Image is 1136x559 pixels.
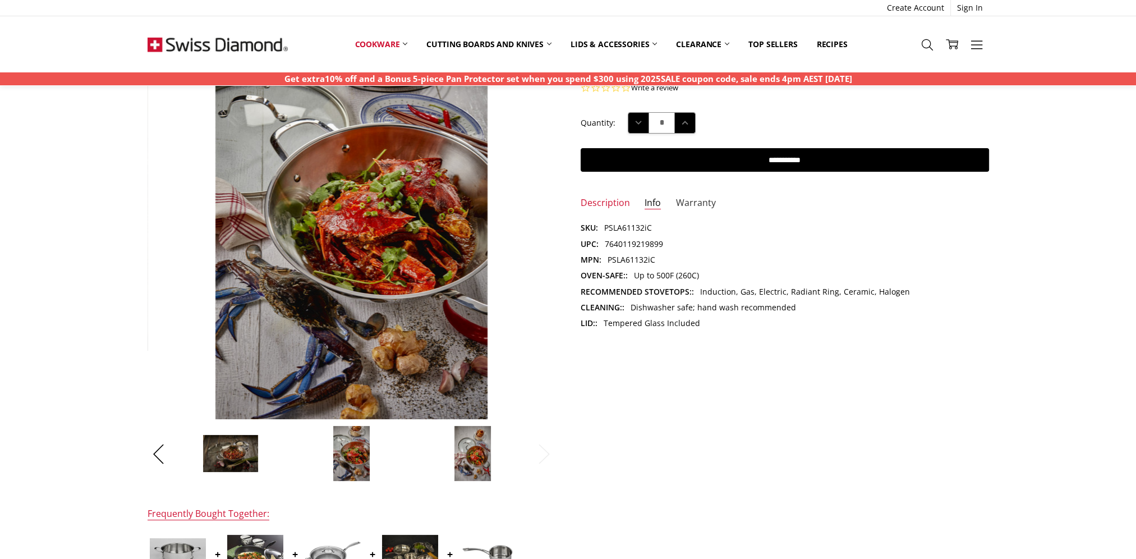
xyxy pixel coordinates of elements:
button: Next [533,437,555,471]
dd: Induction, Gas, Electric, Radiant Ring, Ceramic, Halogen [700,286,910,298]
dd: PSLA61132iC [604,222,652,234]
dt: Lid:: [581,317,597,329]
dt: SKU: [581,222,598,234]
dd: Tempered Glass Included [604,317,700,329]
label: Quantity: [581,117,615,129]
a: Top Sellers [739,32,807,57]
a: Clearance [666,32,739,57]
dt: Cleaning:: [581,301,624,314]
a: Write a review [631,83,678,93]
dt: Recommended Stovetops:: [581,286,694,298]
dt: UPC: [581,238,599,250]
img: Premium Steel Induction DLX 32cm Wok with Lid [333,425,371,482]
p: Get extra10% off and a Bonus 5-piece Pan Protector set when you spend $300 using 2025SALE coupon ... [284,72,852,85]
img: Premium Steel Induction DLX 32cm Wok with Lid [454,425,492,482]
dd: Up to 500F (260C) [634,269,699,282]
dd: PSLA61132iC [608,254,655,266]
a: Cookware [346,32,417,57]
div: Frequently Bought Together: [148,508,269,521]
dd: Dishwasher safe; hand wash recommended [631,301,796,314]
dt: MPN: [581,254,601,266]
a: Info [645,197,661,210]
a: Lids & Accessories [561,32,666,57]
img: Premium Steel Induction DLX 32cm Wok with Lid [203,434,259,473]
dt: Oven-safe:: [581,269,628,282]
a: Cutting boards and knives [417,32,561,57]
a: Description [581,197,630,210]
img: Free Shipping On Every Order [148,16,288,72]
dd: 7640119219899 [605,238,663,250]
a: Warranty [676,197,716,210]
a: Recipes [807,32,857,57]
button: Previous [148,437,170,471]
